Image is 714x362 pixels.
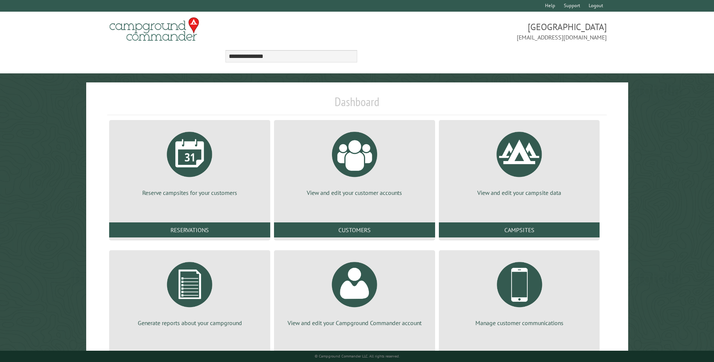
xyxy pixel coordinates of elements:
[283,126,426,197] a: View and edit your customer accounts
[315,354,400,359] small: © Campground Commander LLC. All rights reserved.
[283,189,426,197] p: View and edit your customer accounts
[118,126,261,197] a: Reserve campsites for your customers
[448,189,591,197] p: View and edit your campsite data
[107,15,201,44] img: Campground Commander
[283,319,426,327] p: View and edit your Campground Commander account
[118,256,261,327] a: Generate reports about your campground
[448,126,591,197] a: View and edit your campsite data
[439,222,600,237] a: Campsites
[448,319,591,327] p: Manage customer communications
[357,21,607,42] span: [GEOGRAPHIC_DATA] [EMAIL_ADDRESS][DOMAIN_NAME]
[118,319,261,327] p: Generate reports about your campground
[107,94,606,115] h1: Dashboard
[283,256,426,327] a: View and edit your Campground Commander account
[118,189,261,197] p: Reserve campsites for your customers
[274,222,435,237] a: Customers
[109,222,270,237] a: Reservations
[448,256,591,327] a: Manage customer communications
